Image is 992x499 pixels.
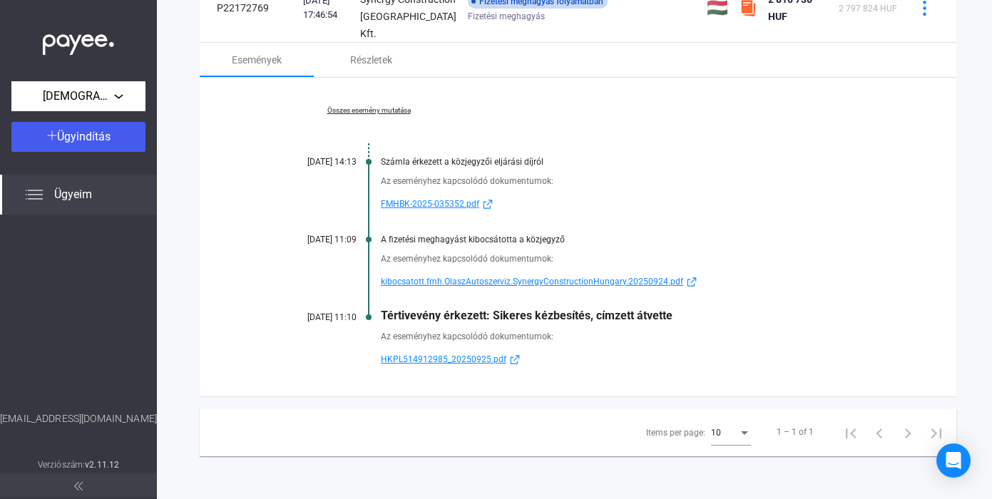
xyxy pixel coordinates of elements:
[381,174,885,188] div: Az eseményhez kapcsolódó dokumentumok:
[381,273,683,290] span: kibocsatott.fmh.OlaszAutoszerviz.SynergyConstructionHungary.20250924.pdf
[381,235,885,245] div: A fizetési meghagyást kibocsátotta a közjegyző
[350,51,392,68] div: Részletek
[43,88,114,105] span: [DEMOGRAPHIC_DATA] AUTÓSZERVÍZ Kft.
[683,277,700,287] img: external-link-blue
[74,482,83,490] img: arrow-double-left-grey.svg
[232,51,282,68] div: Események
[711,428,721,438] span: 10
[11,122,145,152] button: Ügyindítás
[777,423,814,441] div: 1 – 1 of 1
[381,273,885,290] a: kibocsatott.fmh.OlaszAutoszerviz.SynergyConstructionHungary.20250924.pdfexternal-link-blue
[922,418,951,446] button: Last page
[917,1,932,16] img: more-blue
[646,424,705,441] div: Items per page:
[47,130,57,140] img: plus-white.svg
[381,195,479,212] span: FMHBK-2025-035352.pdf
[894,418,922,446] button: Next page
[936,443,971,478] div: Open Intercom Messenger
[479,199,496,210] img: external-link-blue
[381,195,885,212] a: FMHBK-2025-035352.pdfexternal-link-blue
[837,418,865,446] button: First page
[865,418,894,446] button: Previous page
[381,309,885,322] div: Tértivevény érkezett: Sikeres kézbesítés, címzett átvette
[271,235,357,245] div: [DATE] 11:09
[11,81,145,111] button: [DEMOGRAPHIC_DATA] AUTÓSZERVÍZ Kft.
[381,252,885,266] div: Az eseményhez kapcsolódó dokumentumok:
[381,329,885,344] div: Az eseményhez kapcsolódó dokumentumok:
[43,26,114,56] img: white-payee-white-dot.svg
[468,8,545,25] span: Fizetési meghagyás
[85,460,119,470] strong: v2.11.12
[381,351,506,368] span: HKPL514912985_20250925.pdf
[381,157,885,167] div: Számla érkezett a közjegyzői eljárási díjról
[26,186,43,203] img: list.svg
[711,423,751,441] mat-select: Items per page:
[271,312,357,322] div: [DATE] 11:10
[54,186,92,203] span: Ügyeim
[506,354,523,365] img: external-link-blue
[271,106,466,115] a: Összes esemény mutatása
[839,4,897,14] span: 2 797 824 HUF
[57,130,111,143] span: Ügyindítás
[381,351,885,368] a: HKPL514912985_20250925.pdfexternal-link-blue
[271,157,357,167] div: [DATE] 14:13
